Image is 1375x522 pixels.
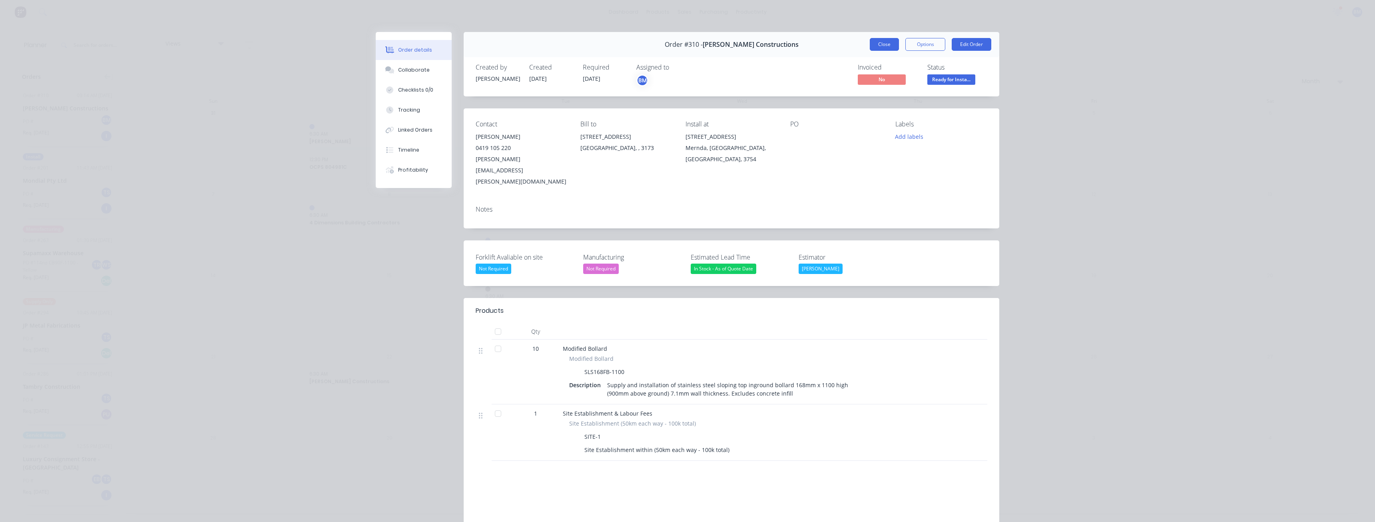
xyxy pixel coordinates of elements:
button: Edit Order [952,38,991,51]
div: Qty [512,324,560,340]
div: [STREET_ADDRESS] [580,131,672,142]
div: Invoiced [858,64,918,71]
span: Modified Bollard [563,345,607,352]
span: [PERSON_NAME] Constructions [703,41,799,48]
div: SLS168FB-1100 [581,366,628,378]
button: Options [905,38,945,51]
button: Close [870,38,899,51]
span: 10 [532,344,539,353]
div: Checklists 0/0 [398,86,433,94]
div: Order details [398,46,432,54]
label: Forklift Avaliable on site [476,252,576,262]
div: Supply and installation of stainless steel sloping top inground bollard 168mm x 1100 high (900mm ... [604,379,870,399]
div: Description [569,379,604,391]
button: Collaborate [376,60,452,80]
span: [DATE] [583,75,600,82]
label: Estimated Lead Time [691,252,791,262]
span: 1 [534,409,537,418]
div: [STREET_ADDRESS][GEOGRAPHIC_DATA], , 3173 [580,131,672,157]
div: Status [927,64,987,71]
button: Tracking [376,100,452,120]
div: Profitability [398,166,428,174]
div: [PERSON_NAME]0419 105 220[PERSON_NAME][EMAIL_ADDRESS][PERSON_NAME][DOMAIN_NAME] [476,131,568,187]
label: Estimator [799,252,899,262]
span: Site Establishment & Labour Fees [563,410,652,417]
div: Mernda, [GEOGRAPHIC_DATA], [GEOGRAPHIC_DATA], 3754 [686,142,777,165]
button: Add labels [891,131,927,142]
div: [GEOGRAPHIC_DATA], , 3173 [580,142,672,154]
div: Bill to [580,120,672,128]
div: Not Required [583,264,619,274]
div: [PERSON_NAME][EMAIL_ADDRESS][PERSON_NAME][DOMAIN_NAME] [476,154,568,187]
div: Required [583,64,627,71]
div: In Stock - As of Quote Date [691,264,756,274]
div: Contact [476,120,568,128]
button: Ready for Insta... [927,74,975,86]
div: Linked Orders [398,126,432,134]
span: No [858,74,906,84]
div: Assigned to [636,64,716,71]
div: [PERSON_NAME] [476,74,520,83]
div: SITE-1 [581,431,604,442]
div: [STREET_ADDRESS]Mernda, [GEOGRAPHIC_DATA], [GEOGRAPHIC_DATA], 3754 [686,131,777,165]
div: Install at [686,120,777,128]
div: [PERSON_NAME] [799,264,843,274]
div: Collaborate [398,66,430,74]
div: Timeline [398,146,419,154]
button: Linked Orders [376,120,452,140]
button: Checklists 0/0 [376,80,452,100]
div: Created [529,64,573,71]
div: Not Required [476,264,511,274]
label: Manufacturing [583,252,683,262]
div: PO [790,120,882,128]
div: Created by [476,64,520,71]
div: Tracking [398,106,420,114]
div: Notes [476,206,987,213]
span: [DATE] [529,75,547,82]
span: Site Establishment (50km each way - 100k total) [569,419,696,428]
div: 0419 105 220 [476,142,568,154]
div: Labels [895,120,987,128]
div: Products [476,306,504,316]
button: Order details [376,40,452,60]
span: Ready for Insta... [927,74,975,84]
span: Order #310 - [665,41,703,48]
button: Timeline [376,140,452,160]
div: Site Establishment within (50km each way - 100k total) [581,444,733,456]
div: [PERSON_NAME] [476,131,568,142]
div: [STREET_ADDRESS] [686,131,777,142]
span: Modified Bollard [569,354,614,363]
button: Profitability [376,160,452,180]
button: BM [636,74,648,86]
